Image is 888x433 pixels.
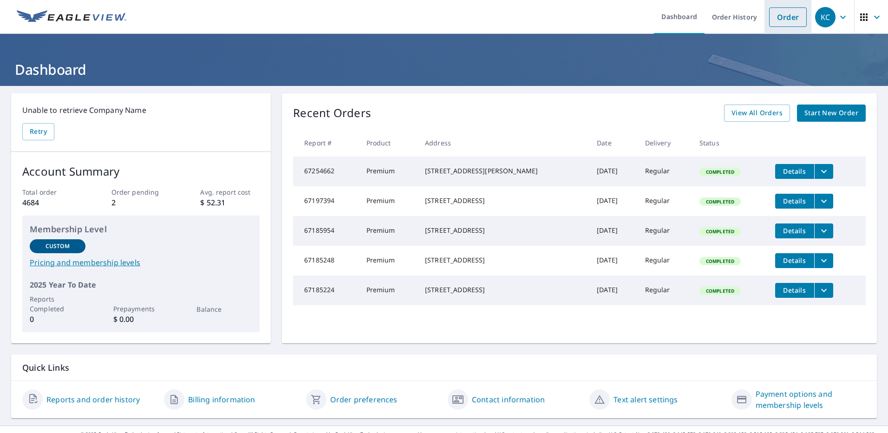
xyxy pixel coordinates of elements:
[425,166,582,176] div: [STREET_ADDRESS][PERSON_NAME]
[293,246,359,276] td: 67185248
[22,163,260,180] p: Account Summary
[22,362,866,374] p: Quick Links
[781,256,809,265] span: Details
[293,216,359,246] td: 67185954
[589,216,637,246] td: [DATE]
[359,129,418,157] th: Product
[188,394,255,405] a: Billing information
[775,253,814,268] button: detailsBtn-67185248
[22,123,54,140] button: Retry
[359,276,418,305] td: Premium
[425,256,582,265] div: [STREET_ADDRESS]
[638,157,692,186] td: Regular
[638,216,692,246] td: Regular
[293,276,359,305] td: 67185224
[814,194,833,209] button: filesDropdownBtn-67197394
[781,226,809,235] span: Details
[797,105,866,122] a: Start New Order
[781,167,809,176] span: Details
[22,105,260,116] p: Unable to retrieve Company Name
[700,198,740,205] span: Completed
[425,285,582,295] div: [STREET_ADDRESS]
[293,157,359,186] td: 67254662
[775,164,814,179] button: detailsBtn-67254662
[46,242,70,250] p: Custom
[815,7,836,27] div: KC
[30,279,252,290] p: 2025 Year To Date
[359,216,418,246] td: Premium
[111,187,171,197] p: Order pending
[111,197,171,208] p: 2
[775,223,814,238] button: detailsBtn-67185954
[425,196,582,205] div: [STREET_ADDRESS]
[700,169,740,175] span: Completed
[638,129,692,157] th: Delivery
[359,246,418,276] td: Premium
[638,246,692,276] td: Regular
[293,129,359,157] th: Report #
[359,186,418,216] td: Premium
[17,10,126,24] img: EV Logo
[22,197,82,208] p: 4684
[589,129,637,157] th: Date
[700,288,740,294] span: Completed
[724,105,790,122] a: View All Orders
[804,107,858,119] span: Start New Order
[781,286,809,295] span: Details
[30,223,252,236] p: Membership Level
[30,126,47,138] span: Retry
[113,314,169,325] p: $ 0.00
[814,253,833,268] button: filesDropdownBtn-67185248
[614,394,678,405] a: Text alert settings
[589,186,637,216] td: [DATE]
[731,107,783,119] span: View All Orders
[418,129,589,157] th: Address
[196,304,252,314] p: Balance
[472,394,545,405] a: Contact information
[814,164,833,179] button: filesDropdownBtn-67254662
[200,187,260,197] p: Avg. report cost
[638,276,692,305] td: Regular
[425,226,582,235] div: [STREET_ADDRESS]
[22,187,82,197] p: Total order
[589,246,637,276] td: [DATE]
[30,314,85,325] p: 0
[11,60,877,79] h1: Dashboard
[589,276,637,305] td: [DATE]
[769,7,807,27] a: Order
[814,223,833,238] button: filesDropdownBtn-67185954
[775,283,814,298] button: detailsBtn-67185224
[293,105,371,122] p: Recent Orders
[589,157,637,186] td: [DATE]
[359,157,418,186] td: Premium
[692,129,768,157] th: Status
[30,257,252,268] a: Pricing and membership levels
[700,258,740,264] span: Completed
[46,394,140,405] a: Reports and order history
[775,194,814,209] button: detailsBtn-67197394
[30,294,85,314] p: Reports Completed
[293,186,359,216] td: 67197394
[781,197,809,205] span: Details
[756,388,866,411] a: Payment options and membership levels
[113,304,169,314] p: Prepayments
[330,394,398,405] a: Order preferences
[814,283,833,298] button: filesDropdownBtn-67185224
[200,197,260,208] p: $ 52.31
[638,186,692,216] td: Regular
[700,228,740,235] span: Completed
